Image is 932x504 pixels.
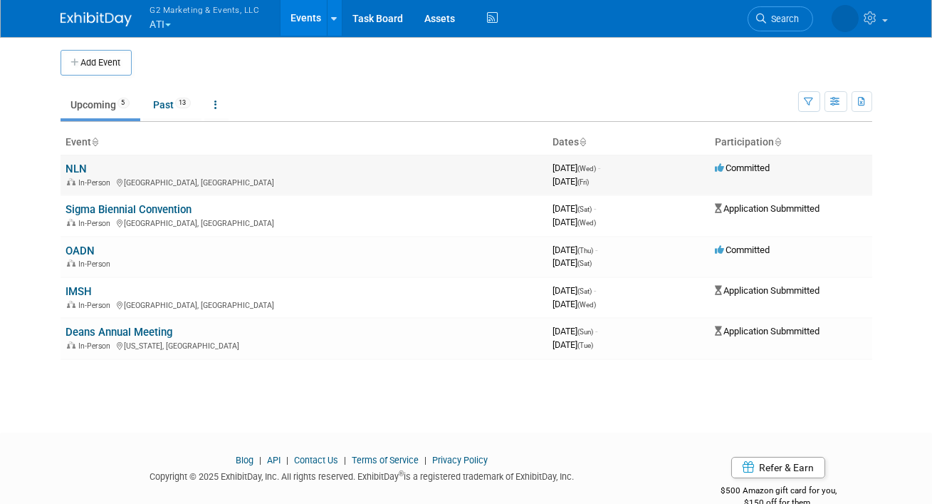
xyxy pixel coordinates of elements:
[256,455,265,466] span: |
[79,178,115,187] span: In-Person
[578,259,592,267] span: (Sat)
[61,130,548,155] th: Event
[79,219,115,228] span: In-Person
[67,219,75,226] img: In-Person Event
[553,299,597,309] span: [DATE]
[553,203,597,214] span: [DATE]
[267,455,281,466] a: API
[578,287,592,295] span: (Sat)
[61,50,132,76] button: Add Event
[553,176,590,187] span: [DATE]
[578,178,590,186] span: (Fri)
[553,257,592,268] span: [DATE]
[595,285,597,296] span: -
[775,136,782,148] a: Sort by Participation Type
[66,203,192,216] a: Sigma Biennial Convention
[143,91,201,118] a: Past13
[578,219,597,227] span: (Wed)
[79,259,115,269] span: In-Person
[117,98,130,108] span: 5
[548,130,710,155] th: Dates
[175,98,191,108] span: 13
[716,163,770,173] span: Committed
[61,467,664,483] div: Copyright © 2025 ExhibitDay, Inc. All rights reserved. ExhibitDay is a registered trademark of Ex...
[553,245,598,255] span: [DATE]
[716,285,820,296] span: Application Submmitted
[716,203,820,214] span: Application Submmitted
[553,285,597,296] span: [DATE]
[731,457,825,478] a: Refer & Earn
[66,326,173,339] a: Deans Annual Meeting
[595,203,597,214] span: -
[578,247,594,254] span: (Thu)
[66,285,93,298] a: IMSH
[553,339,594,350] span: [DATE]
[553,326,598,336] span: [DATE]
[66,176,542,187] div: [GEOGRAPHIC_DATA], [GEOGRAPHIC_DATA]
[66,217,542,228] div: [GEOGRAPHIC_DATA], [GEOGRAPHIC_DATA]
[578,328,594,336] span: (Sun)
[578,165,597,173] span: (Wed)
[294,455,338,466] a: Contact Us
[79,301,115,310] span: In-Person
[67,341,75,349] img: In-Person Event
[236,455,253,466] a: Blog
[61,12,132,26] img: ExhibitDay
[580,136,587,148] a: Sort by Start Date
[767,14,800,24] span: Search
[578,205,592,213] span: (Sat)
[748,6,813,31] a: Search
[832,5,859,32] img: Nora McQuillan
[578,341,594,349] span: (Tue)
[61,91,140,118] a: Upcoming5
[67,259,75,267] img: In-Person Event
[340,455,350,466] span: |
[67,178,75,185] img: In-Person Event
[596,326,598,336] span: -
[150,2,260,17] span: G2 Marketing & Events, LLC
[421,455,430,466] span: |
[92,136,99,148] a: Sort by Event Name
[352,455,419,466] a: Terms of Service
[716,326,820,336] span: Application Submmitted
[578,301,597,309] span: (Wed)
[66,339,542,351] div: [US_STATE], [GEOGRAPHIC_DATA]
[553,163,601,173] span: [DATE]
[79,341,115,351] span: In-Person
[399,470,404,478] sup: ®
[710,130,872,155] th: Participation
[67,301,75,308] img: In-Person Event
[599,163,601,173] span: -
[66,163,88,175] a: NLN
[553,217,597,227] span: [DATE]
[716,245,770,255] span: Committed
[283,455,292,466] span: |
[66,245,95,257] a: OADN
[66,299,542,310] div: [GEOGRAPHIC_DATA], [GEOGRAPHIC_DATA]
[596,245,598,255] span: -
[432,455,488,466] a: Privacy Policy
